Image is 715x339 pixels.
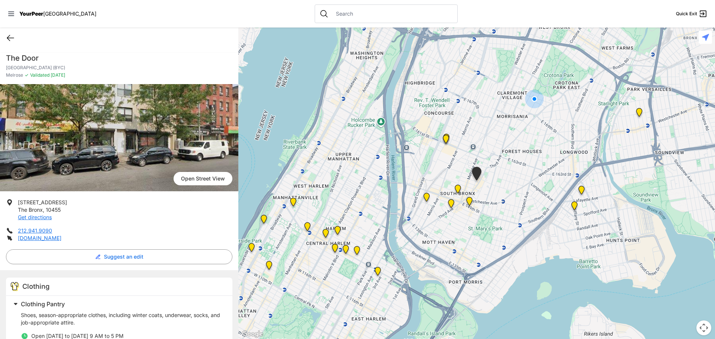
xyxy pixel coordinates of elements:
[18,227,52,234] a: 212.941.9090
[696,320,711,335] button: Map camera controls
[240,329,265,339] a: Open this area in Google Maps (opens a new window)
[18,199,67,205] span: [STREET_ADDRESS]
[50,72,65,78] span: [DATE]
[6,65,232,71] p: [GEOGRAPHIC_DATA] (BYC)
[264,261,274,273] div: The Cathedral Church of St. John the Divine
[22,282,50,290] span: Clothing
[18,214,52,220] a: Get directions
[676,11,697,17] span: Quick Exit
[174,172,232,185] span: Open Street View
[247,243,256,255] div: Ford Hall
[331,10,453,17] input: Search
[6,72,23,78] span: Melrose
[46,207,61,213] span: 10455
[104,253,143,260] span: Suggest an edit
[577,186,586,198] div: Living Room 24-Hour Drop-In Center
[321,229,330,241] div: Uptown/Harlem DYCD Youth Drop-in Center
[43,10,96,17] span: [GEOGRAPHIC_DATA]
[352,246,362,258] div: East Harlem
[25,72,29,78] span: ✓
[21,311,223,326] p: Shoes, season-appropriate clothes, including winter coats, underwear, socks, and job-appropriate ...
[19,10,43,17] span: YourPeer
[18,235,61,241] a: [DOMAIN_NAME]
[470,167,483,183] div: Bronx Youth Center (BYC)
[422,193,431,205] div: Harm Reduction Center
[465,197,474,209] div: The Bronx Pride Center
[240,329,265,339] img: Google
[18,207,43,213] span: The Bronx
[19,12,96,16] a: YourPeer[GEOGRAPHIC_DATA]
[441,135,451,147] div: South Bronx NeON Works
[676,9,708,18] a: Quick Exit
[442,134,451,145] div: Bronx
[303,222,312,234] div: The PILLARS – Holistic Recovery Support
[21,300,65,308] span: Clothing Pantry
[333,226,342,238] div: Manhattan
[373,267,382,279] div: Main Location
[43,207,44,213] span: ,
[259,215,268,227] div: Manhattan
[525,90,544,108] div: You are here!
[6,249,232,264] button: Suggest an edit
[30,72,50,78] span: Validated
[635,108,644,120] div: East Tremont Head Start
[453,185,463,196] div: The Bronx
[6,53,232,63] h1: The Door
[31,333,124,339] span: Open [DATE] to [DATE] 9 AM to 5 PM
[341,245,350,257] div: Manhattan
